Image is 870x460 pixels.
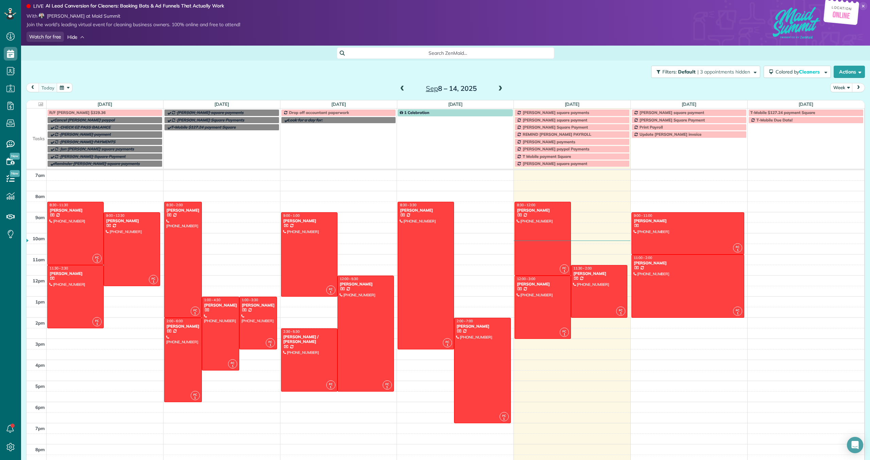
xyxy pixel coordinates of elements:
span: FC [446,340,449,344]
span: FC [268,340,272,344]
span: 2:30 - 5:30 [283,329,300,334]
span: 2pm [35,320,45,326]
span: Reminder [PERSON_NAME] square payments [54,161,140,166]
span: FC [329,382,333,386]
span: [PERSON_NAME] Square Payment [60,154,125,159]
span: Update [PERSON_NAME] invoice [640,132,701,137]
img: rc-simon-8800daff0d2eb39cacf076593c434f5ffb35751efe55c5455cd5de04b127b0f0.jpg [39,13,44,18]
div: Open Intercom Messenger [847,437,863,453]
span: 11:30 - 2:00 [573,266,592,270]
div: [PERSON_NAME] [283,218,335,223]
button: prev [26,83,39,92]
span: 9:00 - 12:30 [106,213,124,218]
div: [PERSON_NAME] [340,282,392,286]
span: Print Payroll [640,125,663,130]
h2: 8 – 14, 2025 [409,85,494,92]
div: [PERSON_NAME] [106,218,158,223]
span: [PERSON_NAME] square payment [523,161,587,166]
span: Look for a day for: [288,117,323,122]
button: Actions [834,66,865,78]
span: CHECK EZ PASS BALANCE [60,125,110,130]
span: FC [562,266,566,270]
div: [PERSON_NAME] [456,324,508,329]
span: 1:00 - 4:30 [204,298,221,302]
span: 11am [33,257,45,262]
div: [PERSON_NAME] [241,303,275,308]
span: 6pm [35,405,45,410]
small: 1 [191,310,199,317]
div: [PERSON_NAME] [633,218,742,223]
a: [DATE] [448,101,463,107]
small: 1 [327,289,335,296]
small: 1 [191,395,199,401]
div: [PERSON_NAME] [204,303,238,308]
a: [DATE] [799,101,813,107]
div: [PERSON_NAME] [517,282,569,286]
span: [PERSON_NAME] square payment [523,117,587,122]
span: FC [736,308,739,312]
span: 8:30 - 11:30 [50,203,68,207]
span: 8pm [35,447,45,452]
div: [PERSON_NAME] [573,271,625,276]
span: 9:00 - 1:00 [283,213,300,218]
div: [PERSON_NAME] [633,261,742,265]
span: 8:30 - 3:30 [400,203,416,207]
small: 1 [560,331,569,338]
div: [PERSON_NAME] [49,208,102,213]
span: 1:00 - 3:30 [242,298,258,302]
button: next [852,83,865,92]
span: 11:30 - 2:30 [50,266,68,270]
span: | 3 appointments hidden [697,69,750,75]
a: [DATE] [214,101,229,107]
a: [DATE] [565,101,579,107]
small: 1 [93,321,101,327]
span: 10am [33,236,45,241]
a: [DATE] [331,101,346,107]
span: 9am [35,215,45,220]
button: today [38,83,57,92]
span: 8am [35,194,45,199]
small: 1 [228,363,237,369]
span: [PERSON_NAME] at Maid Summit [47,13,120,19]
button: Colored byCleaners [764,66,831,78]
div: [PERSON_NAME] [166,208,200,213]
small: 1 [266,342,275,348]
span: FC [95,319,99,323]
span: 8:30 - 12:00 [517,203,535,207]
span: [PERSON_NAME] Square Payment [523,125,588,130]
small: 1 [560,268,569,275]
span: 9:00 - 11:00 [634,213,652,218]
span: 8:30 - 2:00 [167,203,183,207]
span: [PERSON_NAME] payments [523,139,575,144]
button: Week [830,83,853,92]
span: Default [678,69,696,75]
small: 1 [443,342,452,348]
span: 1pm [35,299,45,305]
span: [PERSON_NAME] PAYMENTS [60,139,116,144]
div: [PERSON_NAME] [517,208,569,213]
span: Jun [PERSON_NAME] square payments [60,146,134,151]
span: 3pm [35,341,45,347]
span: [PERSON_NAME] Square Payments [177,117,244,122]
span: 2:00 - 7:00 [456,319,473,323]
span: 4pm [35,362,45,368]
small: 1 [733,310,742,317]
span: 1 Celebration [400,110,429,115]
span: FC [152,277,155,280]
div: [PERSON_NAME] / [PERSON_NAME] [283,334,335,344]
span: 12:00 - 3:00 [517,277,535,281]
small: 1 [733,247,742,253]
span: [PERSON_NAME] paypal Payments [523,146,589,151]
div: [PERSON_NAME] [49,271,102,276]
span: New [10,153,20,160]
div: Join the world’s leading virtual event for cleaning business owners. 100% online and free to attend! [27,19,240,30]
span: With [27,13,37,19]
span: New [10,170,20,177]
span: T Mobile payment Square [523,154,571,159]
span: 12pm [33,278,45,283]
div: LIVE [33,3,43,10]
span: 2:00 - 6:00 [167,319,183,323]
span: FC [95,256,99,259]
small: 1 [500,416,508,422]
span: [PERSON_NAME] square payments [177,110,244,115]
